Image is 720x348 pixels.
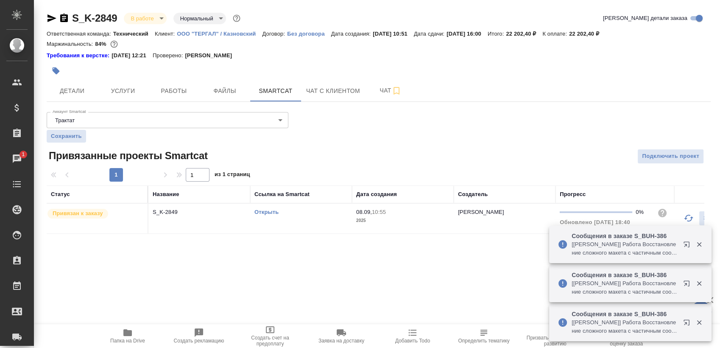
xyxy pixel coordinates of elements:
[47,149,208,163] span: Привязанные проекты Smartcat
[113,31,155,37] p: Технический
[373,31,414,37] p: [DATE] 10:51
[185,51,238,60] p: [PERSON_NAME]
[47,130,86,143] button: Сохранить
[51,190,70,199] div: Статус
[447,31,488,37] p: [DATE] 16:00
[572,240,678,257] p: [[PERSON_NAME]] Работа Восстановление сложного макета с частичным соответствием оформлению оригин...
[603,14,687,22] span: [PERSON_NAME] детали заказа
[372,209,386,215] p: 10:55
[173,13,226,24] div: В работе
[2,148,32,169] a: 1
[177,30,262,37] a: ООО "ТЕРГАЛ" / Казновский
[560,190,586,199] div: Прогресс
[458,209,504,215] p: [PERSON_NAME]
[370,85,411,96] span: Чат
[414,31,447,37] p: Дата сдачи:
[112,51,153,60] p: [DATE] 12:21
[72,12,117,24] a: S_K-2849
[254,209,279,215] a: Открыть
[59,13,69,23] button: Скопировать ссылку
[47,41,95,47] p: Маржинальность:
[262,31,287,37] p: Договор:
[572,232,678,240] p: Сообщения в заказе S_BUH-386
[542,31,569,37] p: К оплате:
[678,275,698,295] button: Открыть в новой вкладке
[690,319,708,326] button: Закрыть
[637,149,704,164] button: Подключить проект
[153,208,246,216] p: S_K-2849
[95,41,108,47] p: 84%
[47,51,112,60] a: Требования к верстке:
[47,62,65,80] button: Добавить тэг
[47,13,57,23] button: Скопировать ссылку для ЯМессенджера
[204,86,245,96] span: Файлы
[356,209,372,215] p: 08.09,
[636,208,650,216] div: 0%
[155,31,177,37] p: Клиент:
[47,112,288,128] div: Трактат
[572,279,678,296] p: [[PERSON_NAME]] Работа Восстановление сложного макета с частичным соответствием оформлению оригин...
[51,132,82,140] span: Сохранить
[103,86,143,96] span: Услуги
[254,190,310,199] div: Ссылка на Smartcat
[488,31,506,37] p: Итого:
[287,31,331,37] p: Без договора
[47,51,112,60] div: Нажми, чтобы открыть папку с инструкцией
[153,51,185,60] p: Проверено:
[306,86,360,96] span: Чат с клиентом
[356,190,397,199] div: Дата создания
[331,31,373,37] p: Дата создания:
[569,31,606,37] p: 22 202,40 ₽
[642,152,699,161] span: Подключить проект
[690,280,708,287] button: Закрыть
[560,219,630,225] span: Обновлено [DATE] 18:40
[177,31,262,37] p: ООО "ТЕРГАЛ" / Казновский
[391,86,402,96] svg: Подписаться
[124,13,166,24] div: В работе
[53,209,103,218] p: Привязан к заказу
[678,236,698,256] button: Открыть в новой вкладке
[572,310,678,318] p: Сообщения в заказе S_BUH-386
[47,31,113,37] p: Ответственная команда:
[678,208,699,228] button: Обновить прогресс
[53,117,77,124] button: Трактат
[153,190,179,199] div: Название
[678,314,698,334] button: Открыть в новой вкладке
[690,241,708,248] button: Закрыть
[52,86,92,96] span: Детали
[17,150,30,159] span: 1
[128,15,156,22] button: В работе
[231,13,242,24] button: Доп статусы указывают на важность/срочность заказа
[153,86,194,96] span: Работы
[458,190,488,199] div: Создатель
[287,30,331,37] a: Без договора
[109,39,120,50] button: 3044.04 RUB;
[215,169,250,182] span: из 1 страниц
[255,86,296,96] span: Smartcat
[572,271,678,279] p: Сообщения в заказе S_BUH-386
[572,318,678,335] p: [[PERSON_NAME]] Работа Восстановление сложного макета с частичным соответствием оформлению оригин...
[506,31,542,37] p: 22 202,40 ₽
[356,216,449,225] p: 2025
[178,15,216,22] button: Нормальный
